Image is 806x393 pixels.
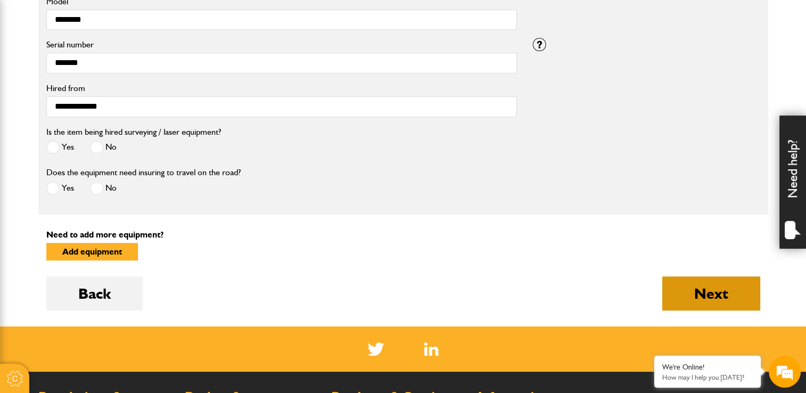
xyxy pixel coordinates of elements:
[46,168,241,177] label: Does the equipment need insuring to travel on the road?
[424,342,438,356] a: LinkedIn
[46,243,138,260] button: Add equipment
[46,141,74,154] label: Yes
[14,161,194,185] input: Enter your phone number
[46,231,760,239] p: Need to add more equipment?
[90,182,117,195] label: No
[368,342,384,356] img: Twitter
[46,182,74,195] label: Yes
[46,128,221,136] label: Is the item being hired surveying / laser equipment?
[662,373,753,381] p: How may I help you today?
[14,99,194,122] input: Enter your last name
[145,309,193,323] em: Start Chat
[662,363,753,372] div: We're Online!
[14,193,194,300] textarea: Type your message and hit 'Enter'
[779,116,806,249] div: Need help?
[175,5,200,31] div: Minimize live chat window
[90,141,117,154] label: No
[55,60,179,73] div: Chat with us now
[662,276,760,310] button: Next
[14,130,194,153] input: Enter your email address
[18,59,45,74] img: d_20077148190_company_1631870298795_20077148190
[424,342,438,356] img: Linked In
[46,40,517,49] label: Serial number
[46,84,517,93] label: Hired from
[46,276,143,310] button: Back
